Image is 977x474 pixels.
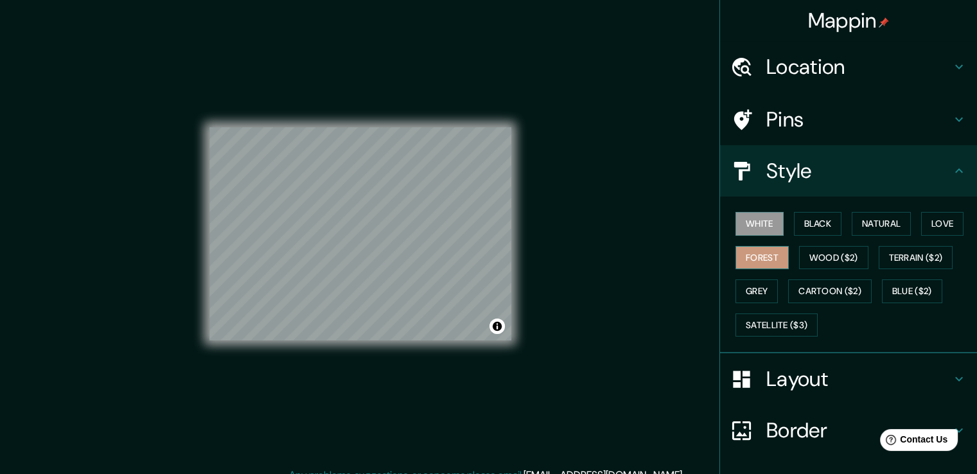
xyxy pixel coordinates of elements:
[735,246,789,270] button: Forest
[766,107,951,132] h4: Pins
[209,127,511,340] canvas: Map
[720,145,977,197] div: Style
[489,319,505,334] button: Toggle attribution
[799,246,868,270] button: Wood ($2)
[921,212,964,236] button: Love
[720,405,977,456] div: Border
[735,279,778,303] button: Grey
[794,212,842,236] button: Black
[720,41,977,92] div: Location
[863,424,963,460] iframe: Help widget launcher
[788,279,872,303] button: Cartoon ($2)
[720,94,977,145] div: Pins
[808,8,890,33] h4: Mappin
[735,212,784,236] button: White
[766,158,951,184] h4: Style
[766,366,951,392] h4: Layout
[766,417,951,443] h4: Border
[879,17,889,28] img: pin-icon.png
[882,279,942,303] button: Blue ($2)
[766,54,951,80] h4: Location
[720,353,977,405] div: Layout
[852,212,911,236] button: Natural
[879,246,953,270] button: Terrain ($2)
[735,313,818,337] button: Satellite ($3)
